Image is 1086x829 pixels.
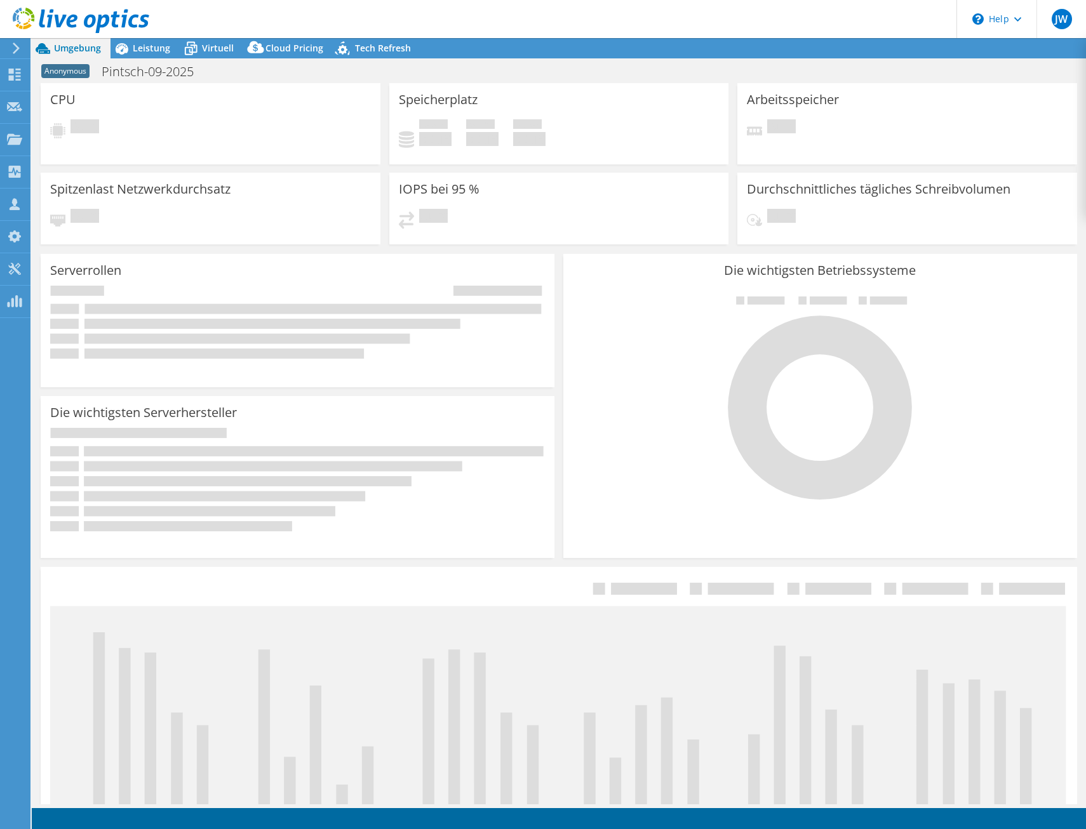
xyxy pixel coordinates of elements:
h1: Pintsch-09-2025 [96,65,213,79]
svg: \n [972,13,984,25]
h4: 0 GiB [513,132,546,146]
h3: Die wichtigsten Serverhersteller [50,406,237,420]
h3: Durchschnittliches tägliches Schreibvolumen [747,182,1010,196]
span: Ausstehend [767,119,796,136]
span: Virtuell [202,42,234,54]
span: Leistung [133,42,170,54]
span: Umgebung [54,42,101,54]
span: Tech Refresh [355,42,411,54]
span: Verfügbar [466,119,495,132]
h3: Serverrollen [50,263,121,277]
h3: Spitzenlast Netzwerkdurchsatz [50,182,231,196]
h3: CPU [50,93,76,107]
h3: Speicherplatz [399,93,478,107]
h4: 0 GiB [466,132,499,146]
h3: IOPS bei 95 % [399,182,479,196]
h3: Die wichtigsten Betriebssysteme [573,263,1068,277]
h3: Arbeitsspeicher [747,93,839,107]
span: JW [1052,9,1072,29]
span: Ausstehend [419,209,448,226]
span: Ausstehend [767,209,796,226]
span: Ausstehend [70,119,99,136]
h4: 0 GiB [419,132,452,146]
span: Belegt [419,119,448,132]
span: Cloud Pricing [265,42,323,54]
span: Insgesamt [513,119,542,132]
span: Anonymous [41,64,90,78]
span: Ausstehend [70,209,99,226]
